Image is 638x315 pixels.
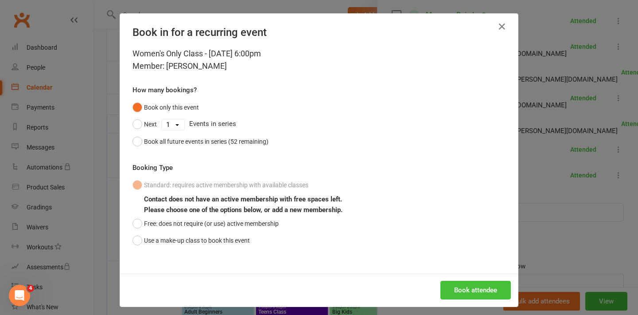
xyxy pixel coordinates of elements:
b: Contact does not have an active membership with free spaces left. [144,195,342,203]
button: Book attendee [440,281,511,299]
h4: Book in for a recurring event [132,26,506,39]
div: Women's Only Class - [DATE] 6:00pm Member: [PERSON_NAME] [132,47,506,72]
button: Book all future events in series (52 remaining) [132,133,268,150]
button: Book only this event [132,99,199,116]
b: Please choose one of the options below, or add a new membership. [144,206,342,214]
div: Events in series [132,116,506,133]
span: 4 [27,285,34,292]
label: Booking Type [132,162,173,173]
button: Close [495,20,509,34]
div: Book all future events in series (52 remaining) [144,137,268,146]
button: Free: does not require (or use) active membership [132,215,279,232]
button: Use a make-up class to book this event [132,232,250,249]
button: Next [132,116,157,133]
label: How many bookings? [132,85,197,95]
iframe: Intercom live chat [9,285,30,306]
